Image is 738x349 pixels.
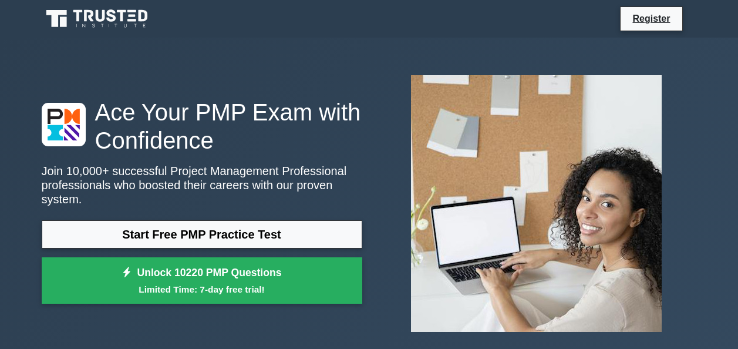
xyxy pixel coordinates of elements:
a: Start Free PMP Practice Test [42,220,362,249]
small: Limited Time: 7-day free trial! [56,283,348,296]
p: Join 10,000+ successful Project Management Professional professionals who boosted their careers w... [42,164,362,206]
h1: Ace Your PMP Exam with Confidence [42,98,362,155]
a: Register [625,11,677,26]
a: Unlock 10220 PMP QuestionsLimited Time: 7-day free trial! [42,257,362,304]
